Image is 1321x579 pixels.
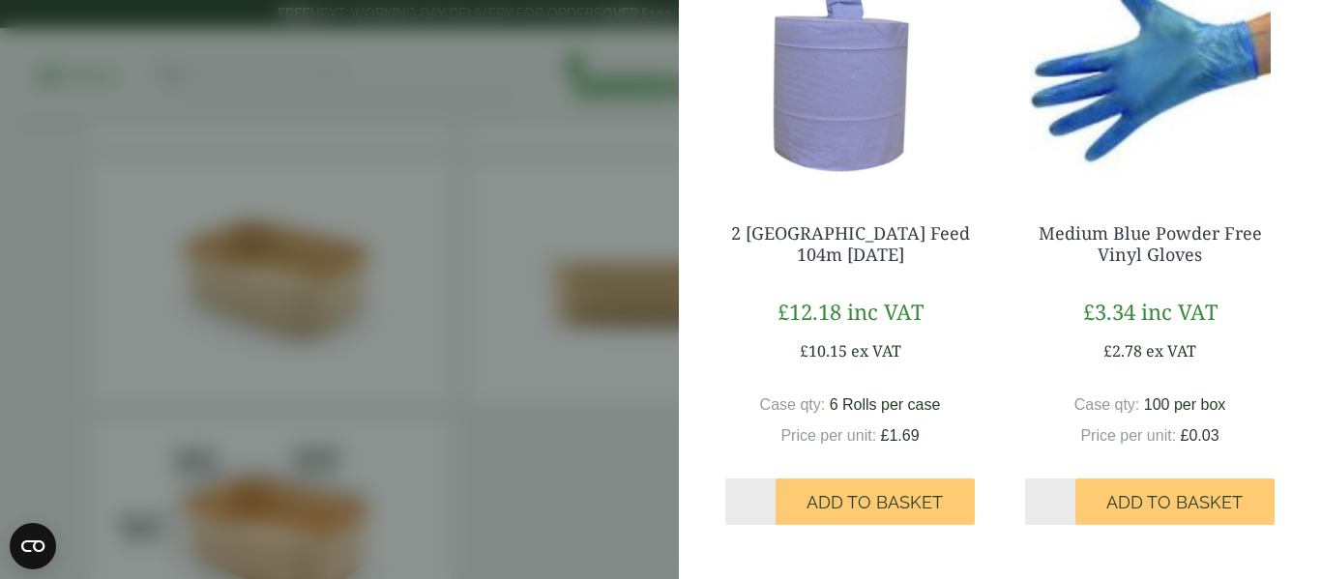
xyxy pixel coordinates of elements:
[800,340,847,362] bdi: 10.15
[807,492,943,513] span: Add to Basket
[881,427,890,444] span: £
[1181,427,1219,444] bdi: 0.03
[776,478,975,525] button: Add to Basket
[778,297,789,326] span: £
[881,427,920,444] bdi: 1.69
[800,340,808,362] span: £
[1074,396,1140,413] span: Case qty:
[1083,297,1095,326] span: £
[851,340,901,362] span: ex VAT
[778,297,841,326] bdi: 12.18
[1146,340,1196,362] span: ex VAT
[847,297,924,326] span: inc VAT
[780,427,876,444] span: Price per unit:
[1083,297,1135,326] bdi: 3.34
[1106,492,1243,513] span: Add to Basket
[10,523,56,569] button: Open CMP widget
[1075,478,1275,525] button: Add to Basket
[1144,396,1226,413] span: 100 per box
[830,396,941,413] span: 6 Rolls per case
[731,221,970,266] a: 2 [GEOGRAPHIC_DATA] Feed 104m [DATE]
[1039,221,1262,266] a: Medium Blue Powder Free Vinyl Gloves
[1141,297,1218,326] span: inc VAT
[1103,340,1142,362] bdi: 2.78
[1103,340,1112,362] span: £
[760,396,826,413] span: Case qty:
[1181,427,1189,444] span: £
[1080,427,1176,444] span: Price per unit:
